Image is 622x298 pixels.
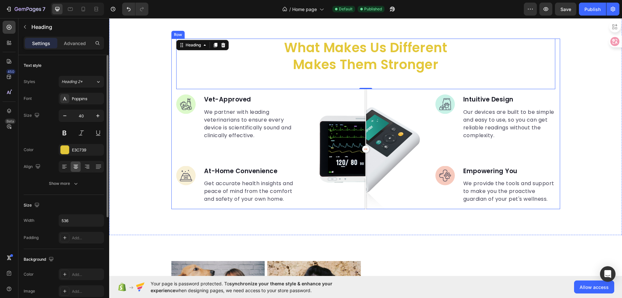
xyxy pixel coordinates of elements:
[326,148,346,167] img: 495611768014373769-d4553f9c-1354-4975-ab50-2180f54a6ce8.svg
[24,235,39,241] div: Padding
[72,289,102,294] div: Add...
[574,280,614,293] button: Allow access
[24,218,34,223] div: Width
[24,255,55,264] div: Background
[72,272,102,278] div: Add...
[354,77,445,86] p: Intuitive Design
[354,161,445,185] p: We provide the tools and support to make you the proactive guardian of your pet's wellness.
[72,147,102,153] div: E3C739
[31,23,101,31] p: Heading
[24,288,35,294] div: Image
[151,281,332,293] span: synchronize your theme style & enhance your experience
[5,119,16,124] div: Beta
[584,6,601,13] div: Publish
[63,14,74,19] div: Row
[339,6,352,12] span: Default
[354,149,445,158] p: Empowering You
[122,3,148,16] div: Undo/Redo
[6,69,16,74] div: 450
[600,266,616,282] div: Open Intercom Messenger
[24,201,41,210] div: Size
[24,96,32,101] div: Font
[24,147,34,153] div: Color
[32,40,50,47] p: Settings
[64,40,86,47] p: Advanced
[326,76,346,96] img: 495611768014373769-0ddaf283-d883-4af8-a027-91e985d2d7ff.svg
[42,5,45,13] p: 7
[354,90,445,121] p: Our devices are built to be simple and easy to use, so you can get reliable readings without the ...
[24,63,41,68] div: Text style
[292,6,317,13] span: Home page
[579,3,606,16] button: Publish
[151,280,358,294] span: Your page is password protected. To when designing pages, we need access to your store password.
[24,162,42,171] div: Align
[3,3,48,16] button: 7
[75,24,93,30] div: Heading
[95,90,186,121] p: We partner with leading veterinarians to ensure every device is scientifically sound and clinical...
[364,6,382,12] span: Published
[67,148,86,167] img: 495611768014373769-d0d05e7c-5087-42b5-aed9-fb534b9be8e9.svg
[59,215,104,226] input: Auto
[109,18,622,276] iframe: Design area
[289,6,291,13] span: /
[560,6,571,12] span: Save
[72,96,102,102] div: Poppins
[24,111,41,120] div: Size
[24,271,34,277] div: Color
[95,149,186,158] p: At-Home Convenience
[555,3,576,16] button: Save
[62,79,83,85] span: Heading 2*
[24,79,35,85] div: Styles
[95,77,186,86] p: Vet-Approved
[67,76,86,96] img: 495611768014373769-bd4fb003-0319-4b55-aac3-5af86735ff3c.svg
[24,178,104,189] button: Show more
[580,284,609,291] span: Allow access
[95,161,186,185] p: Get accurate health insights and peace of mind from the comfort and safety of your own home.
[59,76,104,88] button: Heading 2*
[72,235,102,241] div: Add...
[170,21,343,55] p: what makes us different makes them stronger
[49,180,79,187] div: Show more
